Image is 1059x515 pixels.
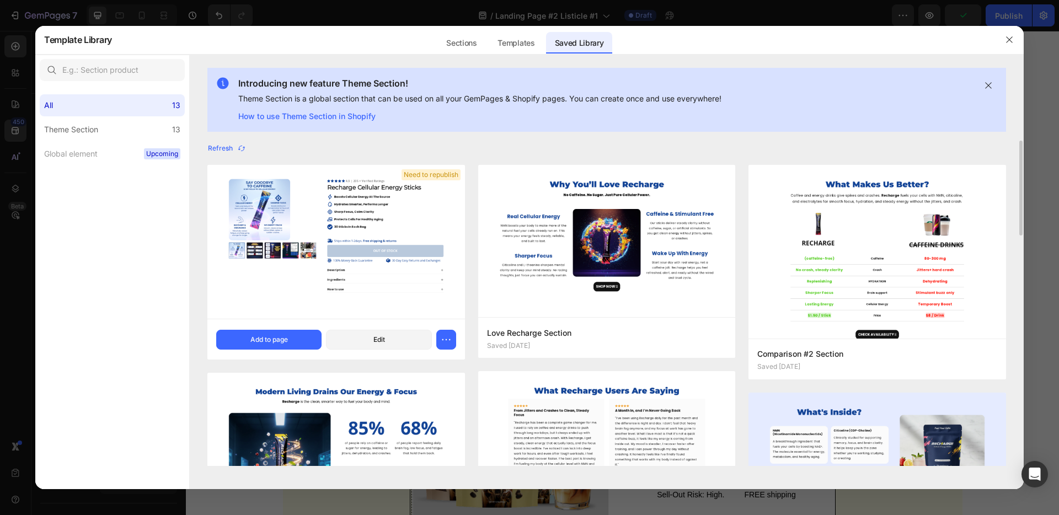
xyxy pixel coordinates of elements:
[44,147,98,160] div: Global element
[44,123,98,136] div: Theme Section
[441,319,640,361] div: UPTO 58% OFFFOR A LIMITEdTImeOnlY!
[748,165,1006,363] img: -a-gempagesversionv7shop-id583996418721579843theme-section-id585719167550751517.jpg
[222,30,428,235] img: Alt image
[373,335,385,345] div: Edit
[487,342,530,350] p: Saved [DATE]
[446,30,651,82] h2: 5. Ready in seconds, anywhere
[216,330,322,350] button: Add to page
[172,123,180,136] div: 13
[238,92,721,105] p: Theme Section is a global section that can be used on all your GemPages & Shopify pages. You can ...
[172,99,180,112] div: 13
[385,273,488,287] div: 0 [DATE][DATE] VIP ACCESS
[447,94,650,188] p: No brewing. No mixing science projects. Tear, pour into cold water, sip a refreshing strawberry l...
[238,110,721,123] a: How to use Theme Section in Shopify
[757,347,997,361] p: Comparison #2 Section
[557,456,611,472] div: FREE shipping
[402,169,461,180] span: Need to republish
[208,143,246,153] div: Refresh
[238,77,721,90] p: Introducing new feature Theme Section!
[470,456,539,472] div: Sell-Out Risk: High.
[478,165,736,318] img: -a-gempagesversionv7shop-id583996418721579843theme-section-id585931312762717019.jpg
[224,301,424,500] img: Alt image
[44,99,53,112] div: All
[144,148,180,159] span: Upcoming
[517,409,564,422] div: GET58%OFF
[487,326,727,340] p: Love Recharge Section
[250,335,288,345] div: Add to page
[437,32,485,54] div: Sections
[326,330,431,350] button: Edit
[441,429,640,445] div: DEAL ENDING IN:O2:OO:21
[365,269,509,291] button: 0 BLACK FRIDAY VIP ACCESS
[1021,461,1048,487] div: Open Intercom Messenger
[441,301,640,316] div: FREE GIFTS WITH YOUR ORDER
[207,141,247,156] button: Refresh
[546,32,613,54] div: Saved Library
[441,363,640,393] div: This limited-time deal is in high demand and stock keeps selling out.
[207,164,465,318] img: -a-gempagesversionv7shop-id583996418721579843theme-section-id585714033034789579.jpg
[44,25,112,54] h2: Template Library
[451,484,631,500] div: Try it [DATE] with a 30-Day Money Back Guarantee!
[441,404,640,427] button: GET58%OFF
[757,363,800,371] p: Saved [DATE]
[40,59,185,81] input: E.g.: Section product
[489,32,543,54] div: Templates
